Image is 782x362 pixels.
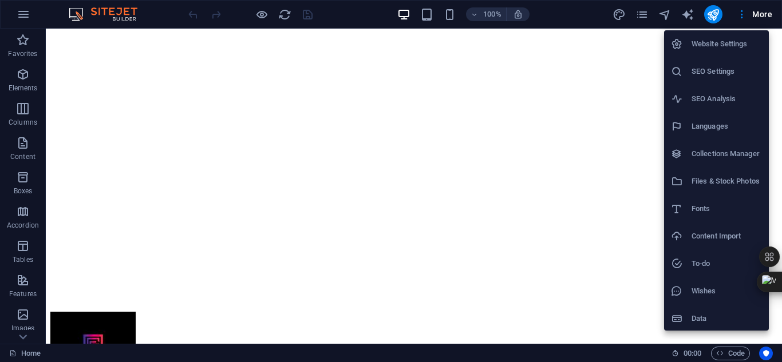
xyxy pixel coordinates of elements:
[692,147,762,161] h6: Collections Manager
[692,257,762,270] h6: To-do
[692,229,762,243] h6: Content Import
[692,202,762,216] h6: Fonts
[692,65,762,78] h6: SEO Settings
[692,120,762,133] h6: Languages
[692,284,762,298] h6: Wishes
[692,92,762,106] h6: SEO Analysis
[692,174,762,188] h6: Files & Stock Photos
[692,312,762,325] h6: Data
[692,37,762,51] h6: Website Settings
